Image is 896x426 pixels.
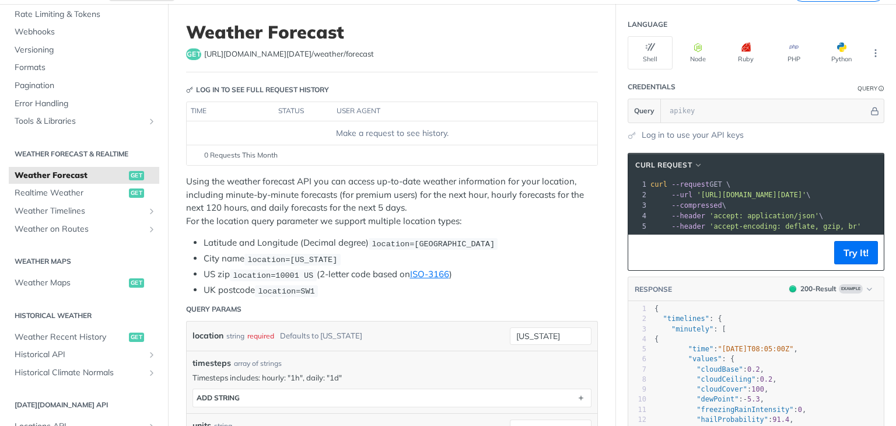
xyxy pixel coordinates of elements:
[9,77,159,95] a: Pagination
[654,385,768,393] span: : ,
[696,385,747,393] span: "cloudCover"
[15,9,156,20] span: Rate Limiting & Tokens
[628,211,648,221] div: 4
[197,393,240,402] div: ADD string
[654,355,734,363] span: : {
[628,221,648,232] div: 5
[204,252,598,266] li: City name
[9,23,159,41] a: Webhooks
[709,212,819,220] span: 'accept: application/json'
[192,357,231,369] span: timesteps
[839,284,863,294] span: Example
[15,277,126,289] span: Weather Maps
[15,98,156,110] span: Error Handling
[147,225,156,234] button: Show subpages for Weather on Routes
[147,117,156,126] button: Show subpages for Tools & Libraries
[192,372,591,383] p: Timesteps includes: hourly: "1h", daily: "1d"
[634,106,654,116] span: Query
[634,284,673,295] button: RESPONSE
[771,36,816,69] button: PHP
[628,19,667,30] div: Language
[664,99,869,123] input: apikey
[675,36,720,69] button: Node
[642,129,744,141] a: Log in to use your API keys
[635,160,692,170] span: cURL Request
[15,62,156,74] span: Formats
[628,82,675,92] div: Credentials
[688,345,713,353] span: "time"
[9,256,159,267] h2: Weather Maps
[751,385,764,393] span: 100
[650,191,811,199] span: \
[9,202,159,220] a: Weather TimelinesShow subpages for Weather Timelines
[372,239,495,248] span: location=[GEOGRAPHIC_DATA]
[410,268,449,280] a: ISO-3166
[9,167,159,184] a: Weather Forecastget
[671,325,713,333] span: "minutely"
[280,327,362,344] div: Defaults to [US_STATE]
[654,365,764,373] span: : ,
[671,222,705,231] span: --header
[9,95,159,113] a: Error Handling
[9,310,159,321] h2: Historical Weather
[15,116,144,127] span: Tools & Libraries
[650,201,726,209] span: \
[654,315,722,323] span: : {
[129,278,144,288] span: get
[723,36,768,69] button: Ruby
[9,274,159,292] a: Weather Mapsget
[654,335,659,343] span: {
[628,354,646,364] div: 6
[9,364,159,382] a: Historical Climate NormalsShow subpages for Historical Climate Normals
[9,184,159,202] a: Realtime Weatherget
[654,415,794,424] span: : ,
[234,358,282,369] div: array of strings
[15,170,126,181] span: Weather Forecast
[671,180,709,188] span: --request
[186,85,329,95] div: Log in to see full request history
[747,395,760,403] span: 5.3
[628,99,661,123] button: Query
[696,365,743,373] span: "cloudBase"
[9,41,159,59] a: Versioning
[9,400,159,410] h2: [DATE][DOMAIN_NAME] API
[650,180,667,188] span: curl
[15,331,126,343] span: Weather Recent History
[819,36,864,69] button: Python
[129,333,144,342] span: get
[226,327,244,344] div: string
[628,324,646,334] div: 3
[870,48,881,58] svg: More ellipsis
[696,406,793,414] span: "freezingRainIntensity"
[204,236,598,250] li: Latitude and Longitude (Decimal degree)
[631,159,707,171] button: cURL Request
[15,205,144,217] span: Weather Timelines
[654,325,726,333] span: : [
[743,395,747,403] span: -
[628,365,646,375] div: 7
[15,349,144,361] span: Historical API
[129,188,144,198] span: get
[671,191,692,199] span: --url
[696,415,768,424] span: "hailProbability"
[247,255,337,264] span: location=[US_STATE]
[747,365,760,373] span: 0.2
[772,415,789,424] span: 91.4
[696,395,738,403] span: "dewPoint"
[15,187,126,199] span: Realtime Weather
[800,284,836,294] div: 200 - Result
[9,113,159,130] a: Tools & LibrariesShow subpages for Tools & Libraries
[628,304,646,314] div: 1
[204,48,374,60] span: https://api.tomorrow.io/v4/weather/forecast
[193,389,591,407] button: ADD string
[717,345,793,353] span: "[DATE]T08:05:00Z"
[9,329,159,346] a: Weather Recent Historyget
[654,406,806,414] span: : ,
[857,84,884,93] div: QueryInformation
[628,334,646,344] div: 4
[186,304,242,315] div: Query Params
[696,191,806,199] span: '[URL][DOMAIN_NAME][DATE]'
[628,394,646,404] div: 10
[9,149,159,159] h2: Weather Forecast & realtime
[186,22,598,43] h1: Weather Forecast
